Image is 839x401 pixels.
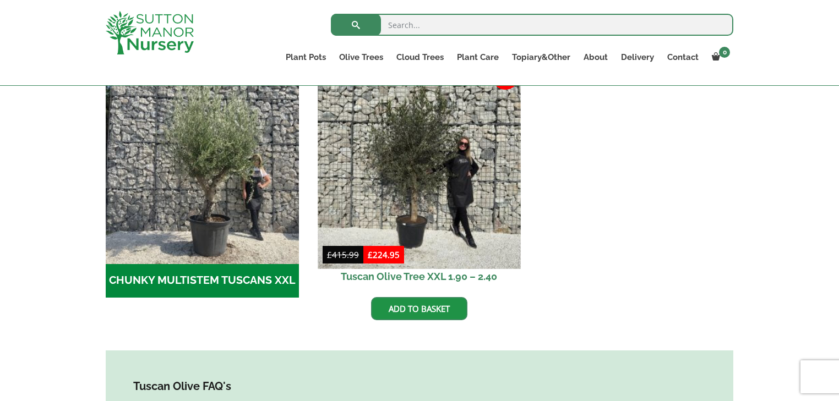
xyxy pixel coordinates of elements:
[614,50,661,65] a: Delivery
[106,264,299,298] h2: CHUNKY MULTISTEM TUSCANS XXL
[106,71,299,264] img: CHUNKY MULTISTEM TUSCANS XXL
[318,66,520,268] img: Tuscan Olive Tree XXL 1.90 - 2.40
[323,71,516,289] a: Sale! Tuscan Olive Tree XXL 1.90 – 2.40
[390,50,450,65] a: Cloud Trees
[450,50,505,65] a: Plant Care
[333,50,390,65] a: Olive Trees
[719,47,730,58] span: 0
[279,50,333,65] a: Plant Pots
[133,378,706,395] h4: Tuscan Olive FAQ's
[106,71,299,298] a: Visit product category CHUNKY MULTISTEM TUSCANS XXL
[327,249,332,260] span: £
[661,50,705,65] a: Contact
[577,50,614,65] a: About
[371,297,467,320] a: Add to basket: “Tuscan Olive Tree XXL 1.90 - 2.40”
[331,14,733,36] input: Search...
[106,11,194,54] img: logo
[505,50,577,65] a: Topiary&Other
[327,249,359,260] bdi: 415.99
[368,249,373,260] span: £
[705,50,733,65] a: 0
[368,249,400,260] bdi: 224.95
[323,264,516,289] h2: Tuscan Olive Tree XXL 1.90 – 2.40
